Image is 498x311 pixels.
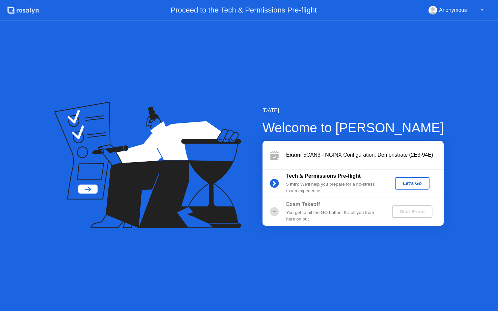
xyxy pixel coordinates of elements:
div: [DATE] [263,107,444,115]
div: Start Exam [395,209,430,214]
b: Exam [286,152,300,158]
button: Let's Go [395,177,429,190]
div: You get to hit the GO button! It’s all you from here on out [286,209,381,223]
b: Tech & Permissions Pre-flight [286,173,361,179]
b: 5 min [286,182,298,187]
div: Welcome to [PERSON_NAME] [263,118,444,138]
div: F5CAN3 - NGINX Configuration: Demonstrate (2E3-94E) [286,151,444,159]
div: ▼ [481,6,484,14]
div: : We’ll help you prepare for a no-stress exam experience [286,181,381,194]
div: Anonymous [439,6,467,14]
div: Let's Go [398,181,427,186]
button: Start Exam [392,205,432,218]
b: Exam Takeoff [286,201,320,207]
